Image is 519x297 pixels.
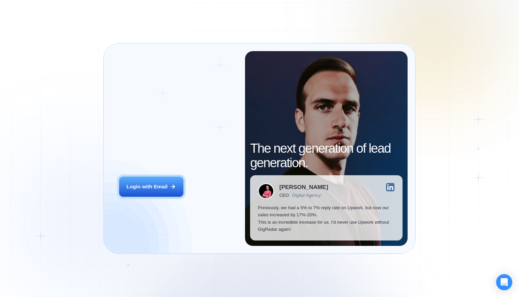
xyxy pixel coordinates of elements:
button: Login with Email [119,177,183,197]
p: Previously, we had a 5% to 7% reply rate on Upwork, but now our sales increased by 17%-20%. This ... [258,204,394,233]
div: [PERSON_NAME] [279,184,328,190]
div: CEO [279,193,289,198]
div: Digital Agency [292,193,321,198]
h2: The next generation of lead generation. [250,141,402,170]
div: Login with Email [127,183,168,190]
div: Open Intercom Messenger [496,274,512,290]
